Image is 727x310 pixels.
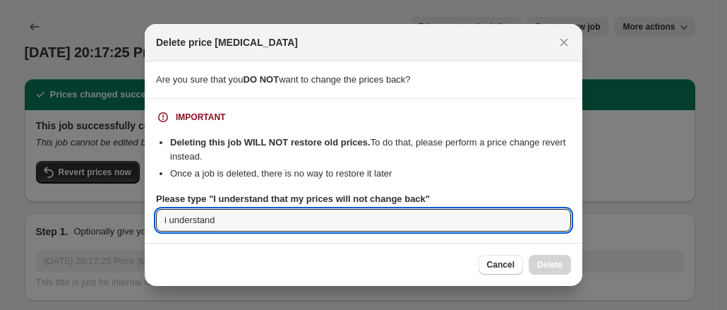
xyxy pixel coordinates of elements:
[170,136,571,164] li: To do that, please perform a price change revert instead.
[170,137,371,148] b: Deleting this job WILL NOT restore old prices.
[554,32,574,52] button: Close
[244,74,280,85] b: DO NOT
[170,167,571,181] li: Once a job is deleted, there is no way to restore it later
[156,193,430,204] b: Please type "I understand that my prices will not change back"
[156,35,298,49] h2: Delete price [MEDICAL_DATA]
[487,259,515,270] span: Cancel
[156,74,411,85] span: Are you sure that you want to change the prices back?
[479,255,523,275] button: Cancel
[176,112,225,123] div: IMPORTANT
